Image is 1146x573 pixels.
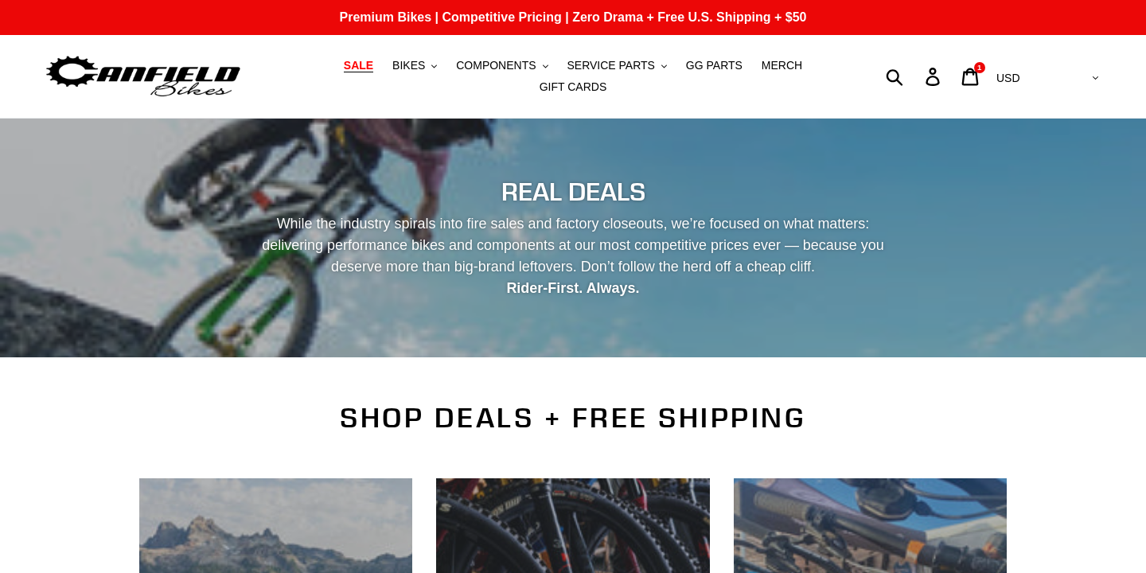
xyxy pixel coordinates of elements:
a: MERCH [754,55,810,76]
a: SALE [336,55,381,76]
span: MERCH [762,59,802,72]
span: SALE [344,59,373,72]
a: GIFT CARDS [532,76,615,98]
button: BIKES [384,55,445,76]
a: GG PARTS [678,55,750,76]
span: BIKES [392,59,425,72]
h2: REAL DEALS [139,177,1007,207]
p: While the industry spirals into fire sales and factory closeouts, we’re focused on what matters: ... [248,213,898,299]
a: 1 [953,60,990,94]
button: SERVICE PARTS [559,55,674,76]
button: COMPONENTS [448,55,555,76]
img: Canfield Bikes [44,52,243,102]
span: GG PARTS [686,59,743,72]
strong: Rider-First. Always. [506,280,639,296]
span: 1 [977,64,981,72]
span: SERVICE PARTS [567,59,654,72]
span: GIFT CARDS [540,80,607,94]
span: COMPONENTS [456,59,536,72]
h2: SHOP DEALS + FREE SHIPPING [139,401,1007,435]
input: Search [895,59,935,94]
